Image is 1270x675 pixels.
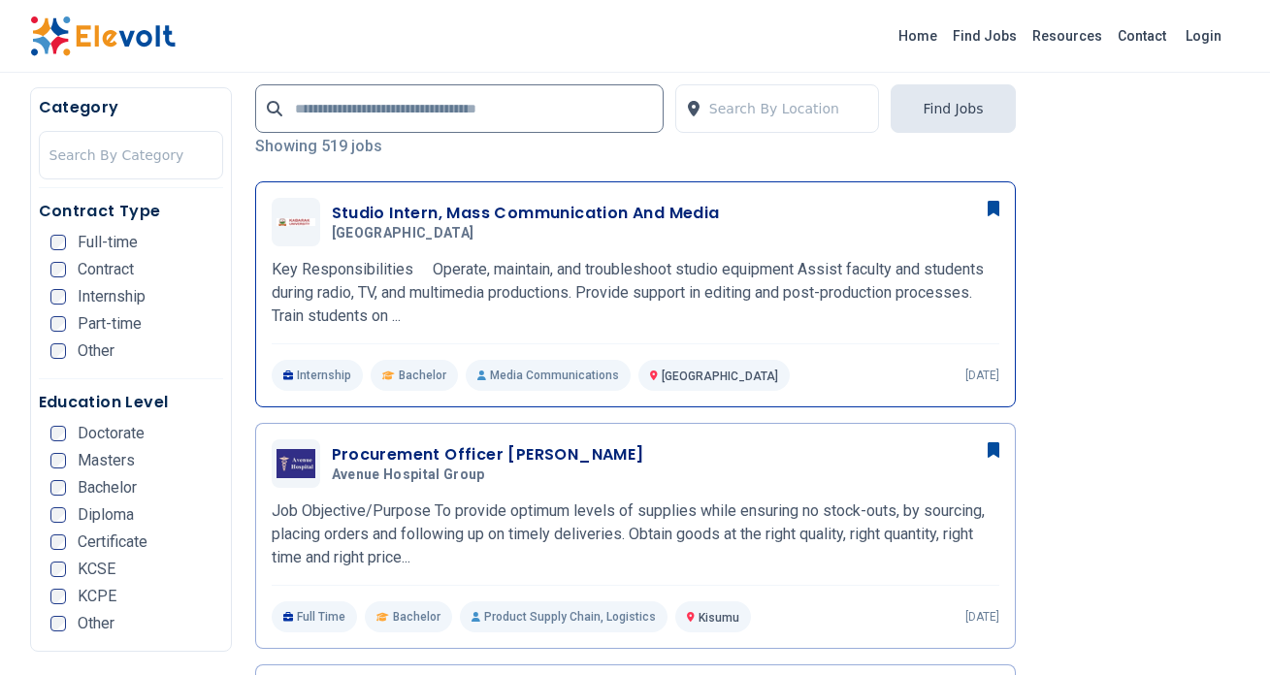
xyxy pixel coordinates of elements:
[965,609,999,625] p: [DATE]
[277,449,315,478] img: Avenue Hospital Group
[945,20,1025,51] a: Find Jobs
[50,589,66,604] input: KCPE
[50,480,66,496] input: Bachelor
[78,480,137,496] span: Bachelor
[50,235,66,250] input: Full-time
[332,443,644,466] h3: Procurement Officer [PERSON_NAME]
[272,258,999,328] p: Key Responsibilities Operate, maintain, and troubleshoot studio equipment Assist faculty and stud...
[39,391,223,414] h5: Education Level
[399,368,446,383] span: Bachelor
[272,198,999,391] a: Kabarak UniversityStudio Intern, Mass Communication And Media[GEOGRAPHIC_DATA]Key Responsibilitie...
[332,202,720,225] h3: Studio Intern, Mass Communication And Media
[39,96,223,119] h5: Category
[891,84,1015,133] button: Find Jobs
[50,562,66,577] input: KCSE
[50,289,66,305] input: Internship
[272,360,364,391] p: Internship
[78,616,114,631] span: Other
[1174,16,1233,55] a: Login
[466,360,631,391] p: Media Communications
[662,370,778,383] span: [GEOGRAPHIC_DATA]
[78,453,135,468] span: Masters
[255,135,1016,158] p: Showing 519 jobs
[30,16,176,56] img: Elevolt
[78,507,134,523] span: Diploma
[272,499,999,569] p: Job Objective/Purpose To provide optimum levels of supplies while ensuring no stock-outs, by sour...
[891,20,945,51] a: Home
[78,589,116,604] span: KCPE
[50,316,66,332] input: Part-time
[1110,20,1174,51] a: Contact
[272,601,358,632] p: Full Time
[78,316,142,332] span: Part-time
[277,218,315,226] img: Kabarak University
[78,262,134,277] span: Contract
[272,439,999,632] a: Avenue Hospital GroupProcurement Officer [PERSON_NAME]Avenue Hospital GroupJob Objective/Purpose ...
[965,368,999,383] p: [DATE]
[50,453,66,468] input: Masters
[78,562,115,577] span: KCSE
[78,426,145,441] span: Doctorate
[332,466,485,484] span: Avenue Hospital Group
[50,534,66,550] input: Certificate
[1025,20,1110,51] a: Resources
[50,343,66,359] input: Other
[50,616,66,631] input: Other
[78,534,147,550] span: Certificate
[78,343,114,359] span: Other
[50,426,66,441] input: Doctorate
[78,289,146,305] span: Internship
[50,507,66,523] input: Diploma
[78,235,138,250] span: Full-time
[39,200,223,223] h5: Contract Type
[460,601,668,632] p: Product Supply Chain, Logistics
[393,609,440,625] span: Bachelor
[332,225,474,242] span: [GEOGRAPHIC_DATA]
[50,262,66,277] input: Contract
[699,611,739,625] span: Kisumu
